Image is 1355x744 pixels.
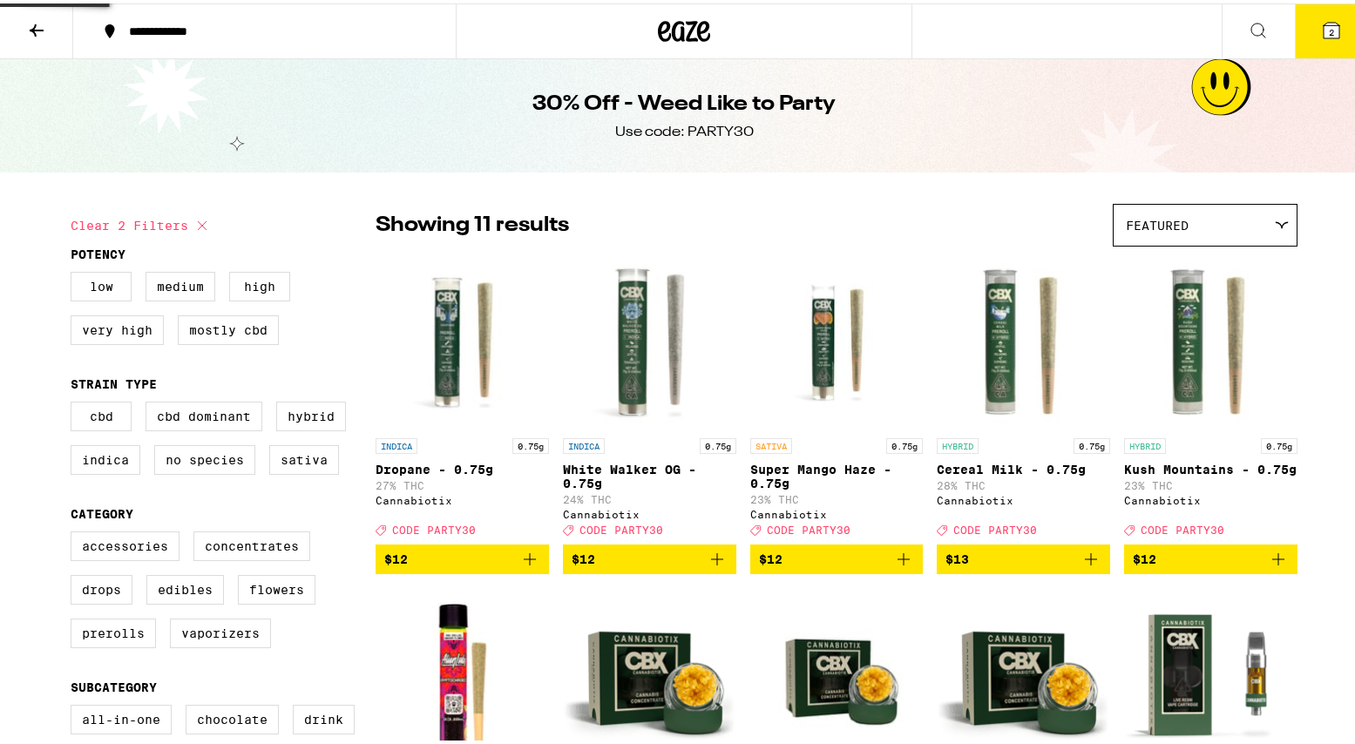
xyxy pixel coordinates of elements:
label: All-In-One [71,701,172,731]
p: 0.75g [700,435,736,450]
span: $12 [759,549,783,563]
p: 23% THC [750,490,924,502]
img: Cannabiotix - Super Mango Haze - 0.75g [750,252,924,426]
label: Sativa [269,442,339,471]
img: Cannabiotix - Kush Mountains - 0.75g [1124,252,1297,426]
label: Edibles [146,572,224,601]
label: Prerolls [71,615,156,645]
label: Hybrid [276,398,346,428]
p: INDICA [376,435,417,450]
label: Accessories [71,528,180,558]
legend: Strain Type [71,374,157,388]
p: 0.75g [512,435,549,450]
a: Open page for Super Mango Haze - 0.75g from Cannabiotix [750,252,924,541]
span: CODE PARTY30 [767,521,850,532]
button: Add to bag [1124,541,1297,571]
label: Very High [71,312,164,342]
span: CODE PARTY30 [1141,521,1224,532]
a: Open page for Cereal Milk - 0.75g from Cannabiotix [937,252,1110,541]
span: CODE PARTY30 [953,521,1037,532]
div: Cannabiotix [376,491,549,503]
div: Cannabiotix [750,505,924,517]
button: Clear 2 filters [71,200,213,244]
div: Cannabiotix [937,491,1110,503]
p: SATIVA [750,435,792,450]
p: HYBRID [937,435,979,450]
span: 2 [1329,24,1334,34]
h1: 30% Off - Weed Like to Party [532,86,836,116]
label: Medium [146,268,215,298]
p: 23% THC [1124,477,1297,488]
p: HYBRID [1124,435,1166,450]
legend: Category [71,504,133,517]
a: Open page for Dropane - 0.75g from Cannabiotix [376,252,549,541]
label: Vaporizers [170,615,271,645]
p: Super Mango Haze - 0.75g [750,459,924,487]
label: Drink [293,701,355,731]
p: Kush Mountains - 0.75g [1124,459,1297,473]
p: White Walker OG - 0.75g [563,459,736,487]
legend: Subcategory [71,677,157,691]
a: Open page for Kush Mountains - 0.75g from Cannabiotix [1124,252,1297,541]
div: Use code: PARTY30 [615,119,754,139]
img: Cannabiotix - Dropane - 0.75g [376,252,549,426]
p: 0.75g [1074,435,1110,450]
p: Showing 11 results [376,207,569,237]
p: Cereal Milk - 0.75g [937,459,1110,473]
label: Chocolate [186,701,279,731]
label: Drops [71,572,132,601]
span: Featured [1126,215,1189,229]
button: Add to bag [937,541,1110,571]
div: Cannabiotix [563,505,736,517]
p: 28% THC [937,477,1110,488]
p: 0.75g [886,435,923,450]
label: Flowers [238,572,315,601]
span: $12 [1133,549,1156,563]
label: Concentrates [193,528,310,558]
a: Open page for White Walker OG - 0.75g from Cannabiotix [563,252,736,541]
label: CBD Dominant [146,398,262,428]
button: Add to bag [750,541,924,571]
span: CODE PARTY30 [579,521,663,532]
label: High [229,268,290,298]
label: No Species [154,442,255,471]
div: Cannabiotix [1124,491,1297,503]
label: Low [71,268,132,298]
span: CODE PARTY30 [392,521,476,532]
span: $12 [572,549,595,563]
span: $12 [384,549,408,563]
img: Cannabiotix - White Walker OG - 0.75g [563,252,736,426]
button: Add to bag [376,541,549,571]
p: INDICA [563,435,605,450]
label: Indica [71,442,140,471]
p: 0.75g [1261,435,1297,450]
label: CBD [71,398,132,428]
img: Cannabiotix - Cereal Milk - 0.75g [937,252,1110,426]
p: 24% THC [563,490,736,502]
label: Mostly CBD [178,312,279,342]
span: $13 [945,549,969,563]
button: Add to bag [563,541,736,571]
p: 27% THC [376,477,549,488]
p: Dropane - 0.75g [376,459,549,473]
legend: Potency [71,244,125,258]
